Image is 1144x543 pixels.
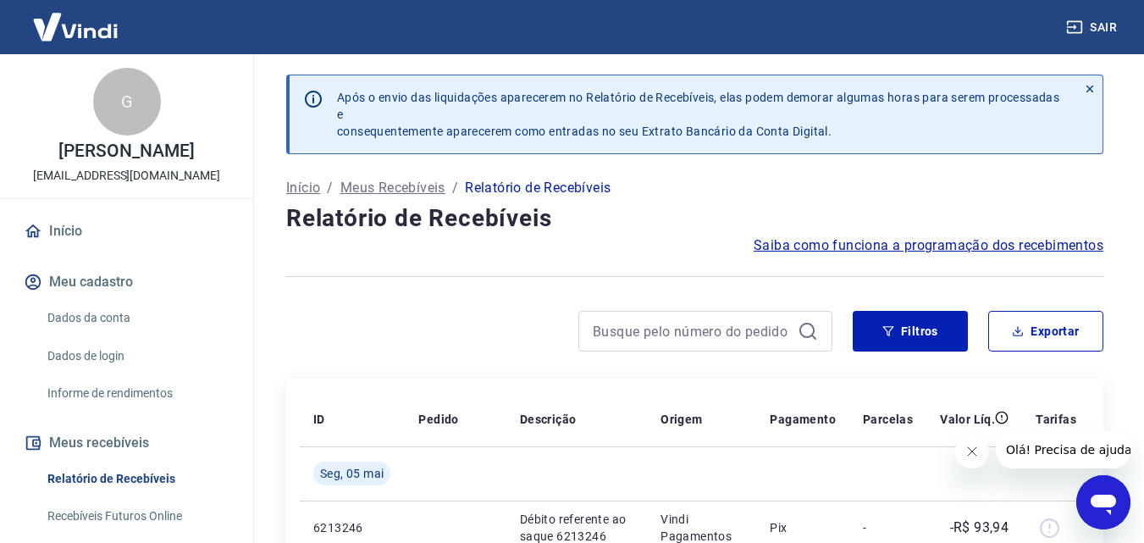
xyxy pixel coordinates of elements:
p: Após o envio das liquidações aparecerem no Relatório de Recebíveis, elas podem demorar algumas ho... [337,89,1064,140]
iframe: Botão para abrir a janela de mensagens [1076,475,1130,529]
a: Informe de rendimentos [41,376,233,411]
p: Valor Líq. [940,411,995,428]
h4: Relatório de Recebíveis [286,202,1103,235]
p: / [452,178,458,198]
p: ID [313,411,325,428]
span: Olá! Precisa de ajuda? [10,12,142,25]
iframe: Fechar mensagem [955,435,989,468]
input: Busque pelo número do pedido [593,319,791,344]
iframe: Mensagem da empresa [996,431,1130,468]
a: Recebíveis Futuros Online [41,499,233,534]
p: [EMAIL_ADDRESS][DOMAIN_NAME] [33,167,220,185]
p: Pix [770,519,836,536]
button: Exportar [988,311,1103,352]
div: G [93,68,161,136]
p: Parcelas [863,411,913,428]
img: Vindi [20,1,130,53]
p: Pedido [418,411,458,428]
p: [PERSON_NAME] [58,142,194,160]
span: Seg, 05 mai [320,465,384,482]
p: Relatório de Recebíveis [465,178,611,198]
button: Meu cadastro [20,263,233,301]
a: Dados da conta [41,301,233,335]
button: Sair [1063,12,1124,43]
a: Meus Recebíveis [340,178,445,198]
p: 6213246 [313,519,391,536]
p: Tarifas [1036,411,1076,428]
a: Início [20,213,233,250]
p: - [863,519,913,536]
p: -R$ 93,94 [950,518,1009,538]
a: Dados de login [41,339,233,374]
p: Descrição [520,411,577,428]
p: / [327,178,333,198]
a: Relatório de Recebíveis [41,462,233,496]
a: Saiba como funciona a programação dos recebimentos [754,235,1103,256]
button: Filtros [853,311,968,352]
a: Início [286,178,320,198]
p: Pagamento [770,411,836,428]
button: Meus recebíveis [20,424,233,462]
p: Origem [660,411,702,428]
